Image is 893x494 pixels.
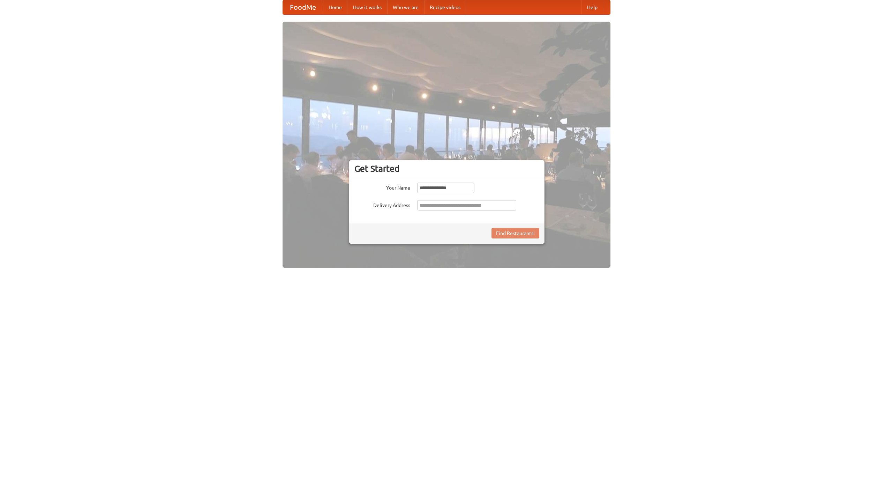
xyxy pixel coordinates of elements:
a: How it works [347,0,387,14]
h3: Get Started [354,163,539,174]
a: Help [581,0,603,14]
a: Who we are [387,0,424,14]
a: Home [323,0,347,14]
a: FoodMe [283,0,323,14]
label: Your Name [354,183,410,191]
a: Recipe videos [424,0,466,14]
label: Delivery Address [354,200,410,209]
button: Find Restaurants! [491,228,539,238]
